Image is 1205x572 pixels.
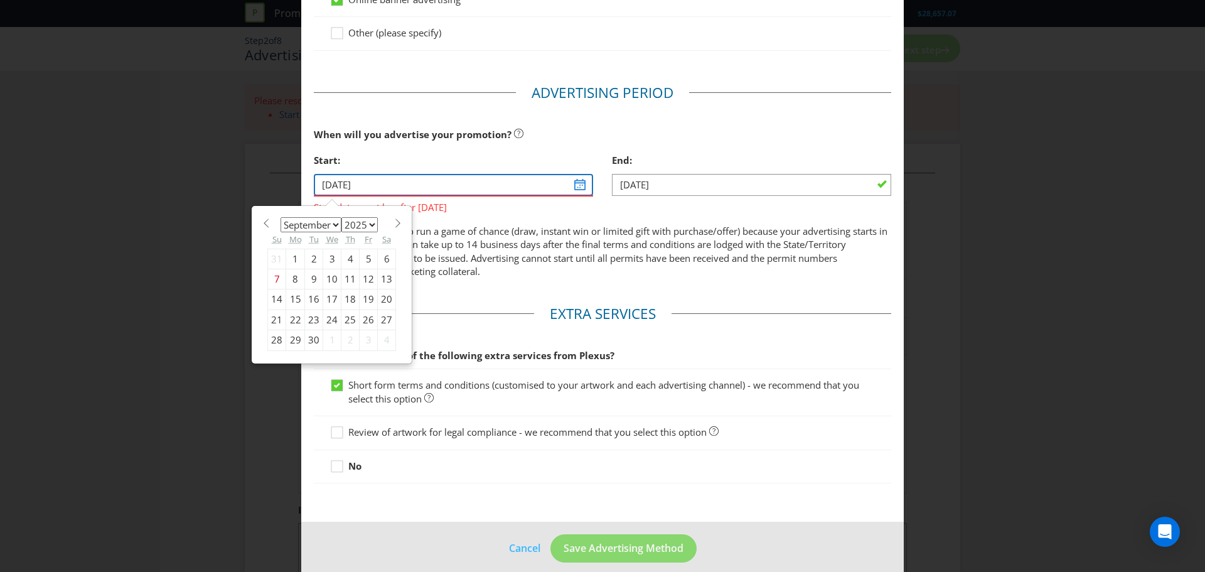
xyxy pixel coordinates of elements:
[323,289,341,310] div: 17
[612,174,891,196] input: DD/MM/YY
[378,289,396,310] div: 20
[348,460,361,472] strong: No
[268,249,286,269] div: 31
[550,534,697,563] button: Save Advertising Method
[612,148,891,173] div: End:
[286,289,305,310] div: 15
[341,330,360,350] div: 2
[323,249,341,269] div: 3
[508,541,541,556] a: Cancel
[305,269,323,289] div: 9
[1150,517,1180,547] div: Open Intercom Messenger
[360,310,378,330] div: 26
[314,349,614,362] span: Would you like any of the following extra services from Plexus?
[360,269,378,289] div: 12
[268,269,286,289] div: 7
[346,234,355,245] abbr: Thursday
[360,249,378,269] div: 5
[314,197,593,215] span: Start date must be after [DATE]
[286,330,305,350] div: 29
[360,289,378,310] div: 19
[305,310,323,330] div: 23
[378,249,396,269] div: 6
[564,541,683,555] span: Save Advertising Method
[309,234,319,245] abbr: Tuesday
[286,310,305,330] div: 22
[272,234,282,245] abbr: Sunday
[348,379,859,404] span: Short form terms and conditions (customised to your artwork and each advertising channel) - we re...
[289,234,302,245] abbr: Monday
[326,234,338,245] abbr: Wednesday
[305,249,323,269] div: 2
[516,83,689,103] legend: Advertising Period
[314,225,891,279] p: You may not be able to run a game of chance (draw, instant win or limited gift with purchase/offe...
[534,304,672,324] legend: Extra Services
[305,289,323,310] div: 16
[348,426,707,438] span: Review of artwork for legal compliance - we recommend that you select this option
[341,310,360,330] div: 25
[341,249,360,269] div: 4
[286,249,305,269] div: 1
[305,330,323,350] div: 30
[378,330,396,350] div: 4
[314,128,511,141] span: When will you advertise your promotion?
[323,330,341,350] div: 1
[268,330,286,350] div: 28
[314,174,593,196] input: DD/MM/YY
[314,148,593,173] div: Start:
[286,269,305,289] div: 8
[341,289,360,310] div: 18
[268,310,286,330] div: 21
[341,269,360,289] div: 11
[360,330,378,350] div: 3
[378,269,396,289] div: 13
[365,234,372,245] abbr: Friday
[348,26,441,39] span: Other (please specify)
[268,289,286,310] div: 14
[378,310,396,330] div: 27
[323,269,341,289] div: 10
[323,310,341,330] div: 24
[382,234,391,245] abbr: Saturday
